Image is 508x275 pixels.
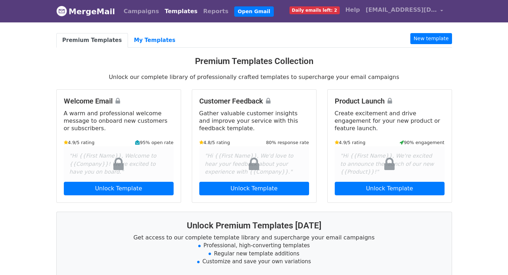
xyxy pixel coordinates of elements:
a: Daily emails left: 2 [287,3,343,17]
li: Professional, high-converting templates [65,242,443,250]
span: Daily emails left: 2 [289,6,340,14]
small: 4.9/5 rating [335,139,366,146]
small: 90% engagement [400,139,445,146]
div: "Hi {{First Name}}, Welcome to {{Company}}! We're excited to have you on board." [64,146,174,182]
a: Reports [200,4,231,18]
small: 4.9/5 rating [64,139,95,146]
a: My Templates [128,33,181,48]
p: Create excitement and drive engagement for your new product or feature launch. [335,110,445,132]
a: MergeMail [56,4,115,19]
a: Open Gmail [234,6,274,17]
h3: Unlock Premium Templates [DATE] [65,221,443,231]
li: Customize and save your own variations [65,258,443,266]
p: Get access to our complete template library and supercharge your email campaigns [65,234,443,241]
p: A warm and professional welcome message to onboard new customers or subscribers. [64,110,174,132]
a: Unlock Template [199,182,309,195]
h4: Welcome Email [64,97,174,105]
h4: Customer Feedback [199,97,309,105]
li: Regular new template additions [65,250,443,258]
a: Premium Templates [56,33,128,48]
small: 4.8/5 rating [199,139,230,146]
p: Gather valuable customer insights and improve your service with this feedback template. [199,110,309,132]
a: Help [343,3,363,17]
a: New template [410,33,452,44]
div: "Hi {{First Name}}, We're excited to announce the launch of our new {{Product}}!" [335,146,445,182]
h4: Product Launch [335,97,445,105]
a: Campaigns [121,4,162,18]
a: [EMAIL_ADDRESS][DOMAIN_NAME] [363,3,446,20]
p: Unlock our complete library of professionally crafted templates to supercharge your email campaigns [56,73,452,81]
img: MergeMail logo [56,6,67,16]
small: 95% open rate [135,139,173,146]
a: Unlock Template [335,182,445,195]
div: "Hi {{First Name}}, We'd love to hear your feedback about your experience with {{Company}}." [199,146,309,182]
span: [EMAIL_ADDRESS][DOMAIN_NAME] [366,6,437,14]
a: Templates [162,4,200,18]
a: Unlock Template [64,182,174,195]
small: 80% response rate [266,139,309,146]
h3: Premium Templates Collection [56,56,452,67]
